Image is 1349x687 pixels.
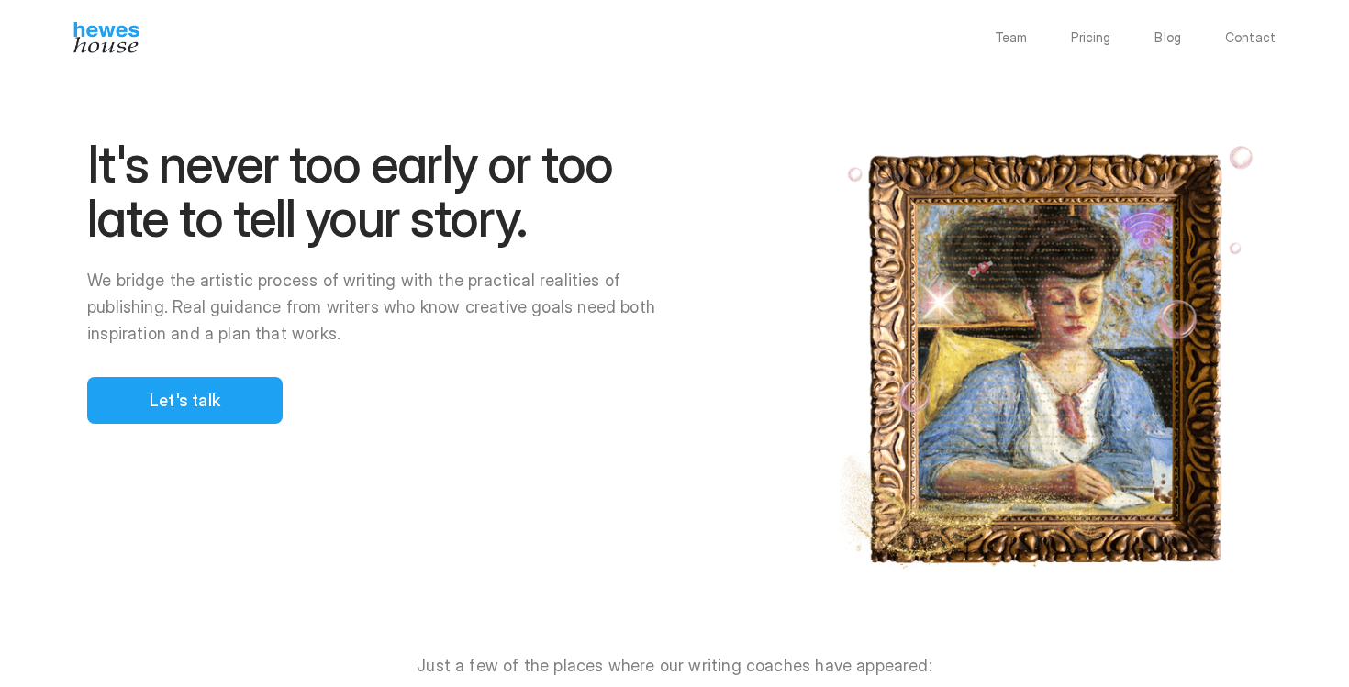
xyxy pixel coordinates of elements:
a: Blog [1154,31,1181,44]
a: Contact [1225,31,1276,44]
a: Pricing [1071,31,1110,44]
img: Hewes House’s book coach services offer creative writing courses, writing class to learn differen... [73,22,139,53]
a: Team [995,31,1028,44]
